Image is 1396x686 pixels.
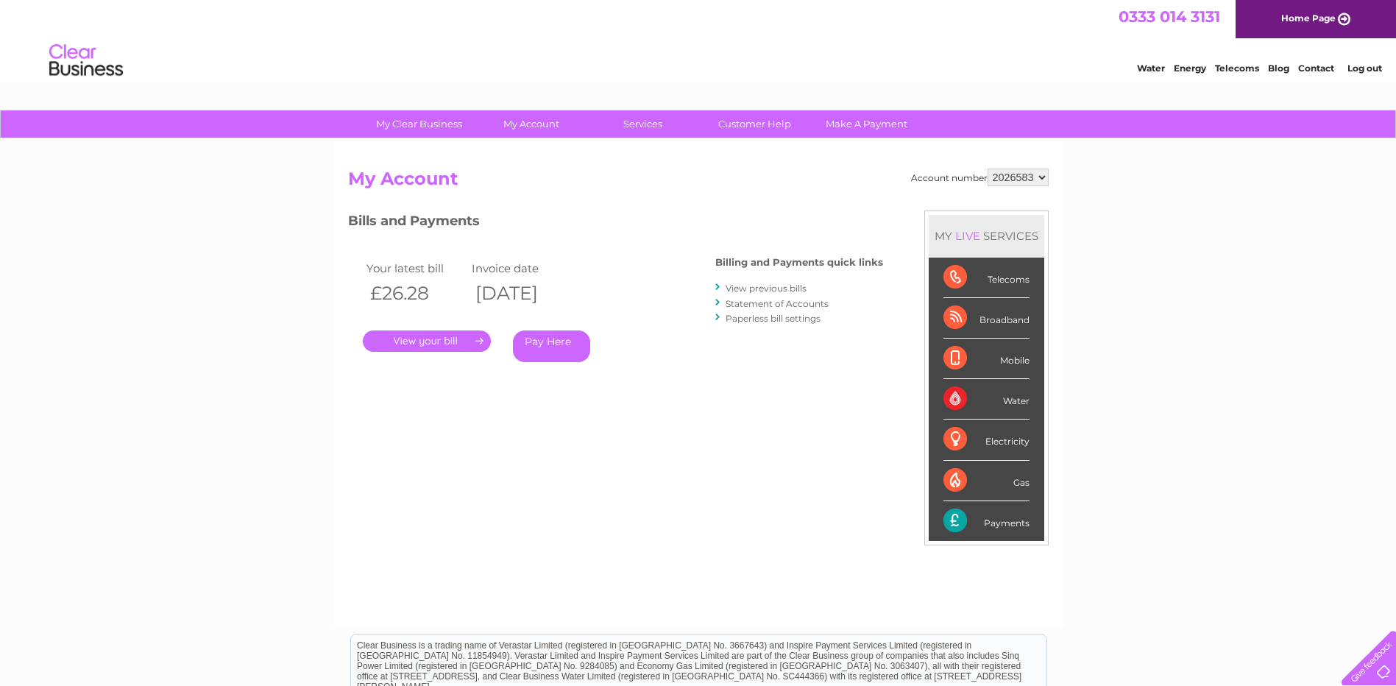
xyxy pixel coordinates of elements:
[1347,63,1382,74] a: Log out
[929,215,1044,257] div: MY SERVICES
[1298,63,1334,74] a: Contact
[1268,63,1289,74] a: Blog
[1119,7,1220,26] a: 0333 014 3131
[943,339,1030,379] div: Mobile
[582,110,704,138] a: Services
[806,110,927,138] a: Make A Payment
[470,110,592,138] a: My Account
[513,330,590,362] a: Pay Here
[1137,63,1165,74] a: Water
[943,501,1030,541] div: Payments
[468,278,574,308] th: [DATE]
[348,169,1049,197] h2: My Account
[943,461,1030,501] div: Gas
[468,258,574,278] td: Invoice date
[943,298,1030,339] div: Broadband
[952,229,983,243] div: LIVE
[943,258,1030,298] div: Telecoms
[363,330,491,352] a: .
[363,258,469,278] td: Your latest bill
[726,313,821,324] a: Paperless bill settings
[351,8,1046,71] div: Clear Business is a trading name of Verastar Limited (registered in [GEOGRAPHIC_DATA] No. 3667643...
[943,420,1030,460] div: Electricity
[726,283,807,294] a: View previous bills
[49,38,124,83] img: logo.png
[1215,63,1259,74] a: Telecoms
[358,110,480,138] a: My Clear Business
[363,278,469,308] th: £26.28
[911,169,1049,186] div: Account number
[715,257,883,268] h4: Billing and Payments quick links
[943,379,1030,420] div: Water
[694,110,815,138] a: Customer Help
[726,298,829,309] a: Statement of Accounts
[1174,63,1206,74] a: Energy
[348,211,883,236] h3: Bills and Payments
